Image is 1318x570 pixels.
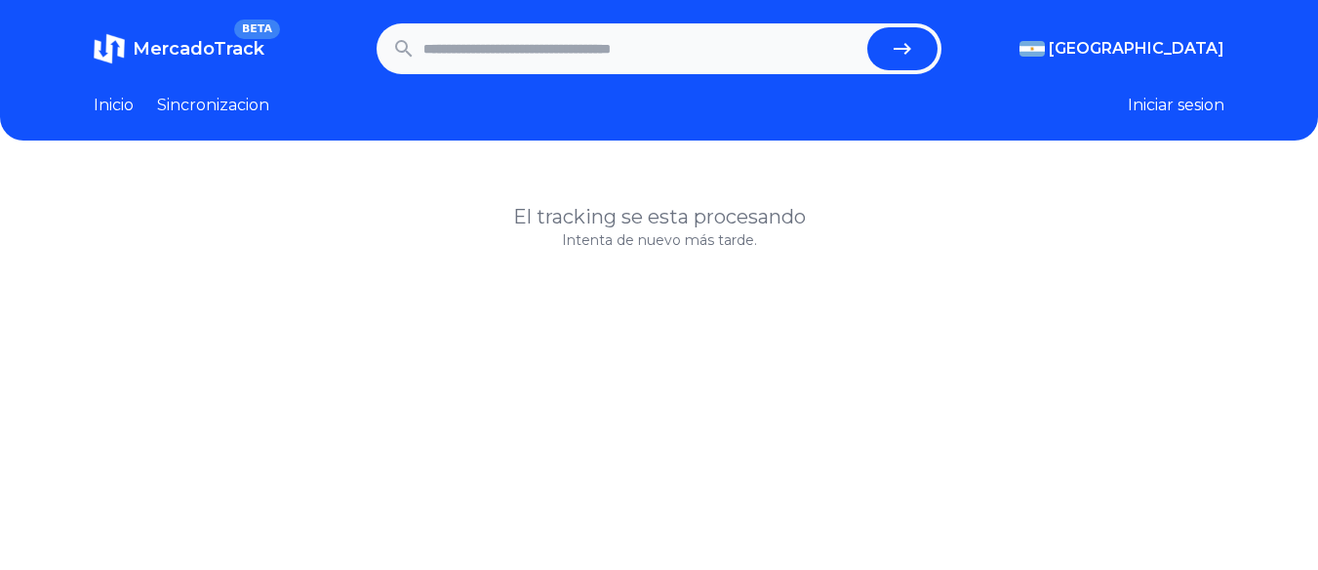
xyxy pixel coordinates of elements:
a: MercadoTrackBETA [94,33,264,64]
img: Argentina [1019,41,1045,57]
span: [GEOGRAPHIC_DATA] [1049,37,1224,61]
button: [GEOGRAPHIC_DATA] [1019,37,1224,61]
a: Sincronizacion [157,94,269,117]
span: MercadoTrack [133,38,264,60]
button: Iniciar sesion [1128,94,1224,117]
span: BETA [234,20,280,39]
p: Intenta de nuevo más tarde. [94,230,1224,250]
a: Inicio [94,94,134,117]
img: MercadoTrack [94,33,125,64]
h1: El tracking se esta procesando [94,203,1224,230]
